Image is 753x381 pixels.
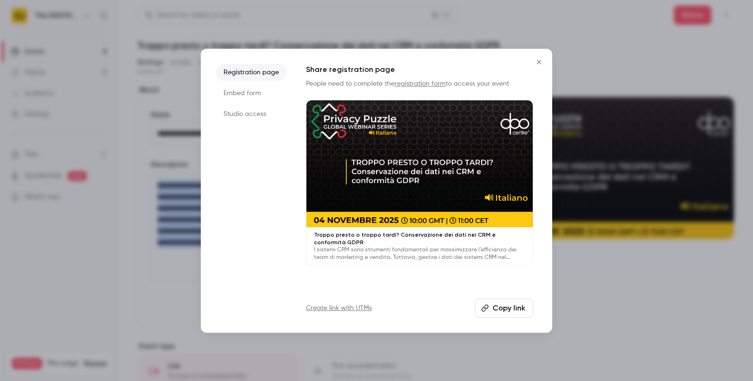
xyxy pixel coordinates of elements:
button: Close [529,53,548,71]
li: Registration page [216,64,287,81]
p: People need to complete the to access your event [306,79,533,89]
li: Studio access [216,106,287,123]
li: Embed form [216,85,287,102]
a: registration form [394,80,446,87]
a: Create link with UTMs [306,303,372,313]
p: Troppo presto o troppo tardi? Conservazione dei dati nei CRM e conformità GDPR [314,231,525,246]
h1: Share registration page [306,64,533,75]
p: I sistemi CRM sono strumenti fondamentali per massimizzare l’efficienza dei team di marketing e v... [314,246,525,261]
a: Troppo presto o troppo tardi? Conservazione dei dati nei CRM e conformità GDPRI sistemi CRM sono ... [306,100,533,266]
button: Copy link [475,299,533,318]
